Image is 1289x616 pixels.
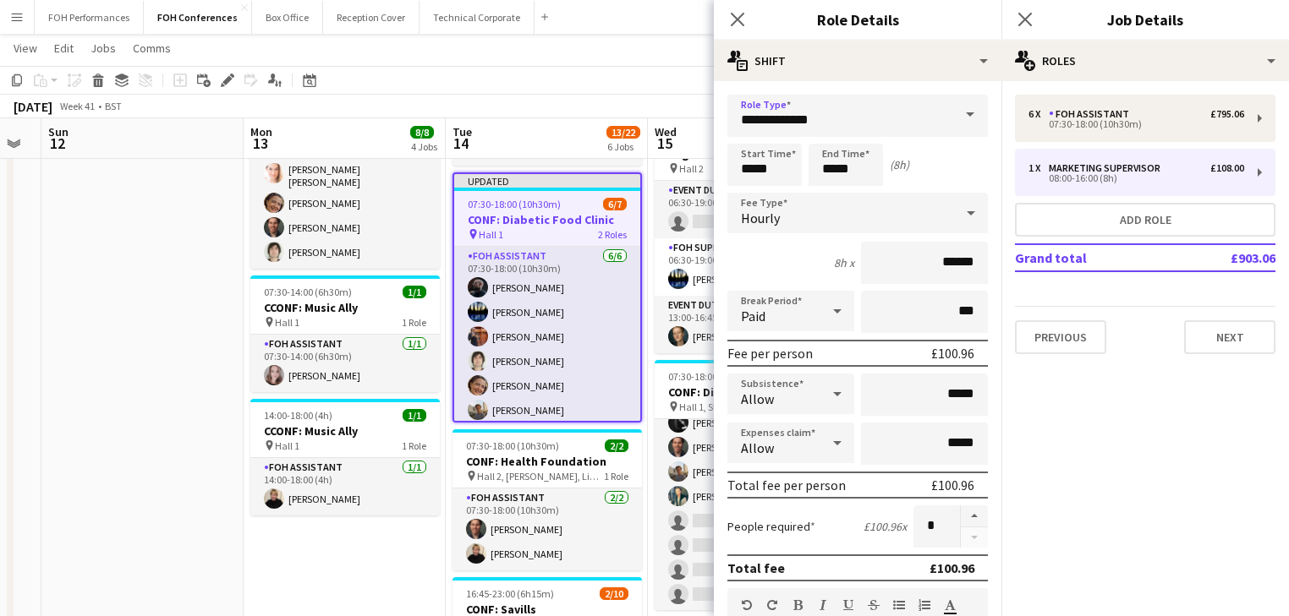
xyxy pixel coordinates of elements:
div: 6 Jobs [607,140,639,153]
span: Week 41 [56,100,98,112]
app-job-card: 07:30-18:00 (10h30m)7/11CONF: Diabetic Food Clinic Hall 1, Stp1 Role[PERSON_NAME][PERSON_NAME][PE... [655,360,844,610]
div: [DATE] [14,98,52,115]
div: 8h x [834,255,854,270]
app-card-role: FOH Assistant1/107:30-14:00 (6h30m)[PERSON_NAME] [250,335,440,392]
div: £100.96 [931,477,974,493]
button: FOH Performances [35,1,144,34]
span: Hall 1, Stp [679,401,721,413]
span: Paid [741,308,765,324]
span: Hall 2 [679,162,704,175]
h3: Job Details [1001,8,1289,30]
span: 16:45-23:00 (6h15m) [466,587,554,600]
button: Strikethrough [868,598,880,612]
div: Updated [454,174,640,188]
span: Hourly [741,210,780,226]
span: 1/1 [403,409,426,422]
app-card-role: Event Duty Manager1/113:00-16:45 (3h45m)[PERSON_NAME] [655,296,844,353]
label: People required [727,519,815,534]
a: Jobs [84,37,123,59]
div: 4 Jobs [411,140,437,153]
div: £100.96 x [864,519,907,534]
a: Edit [47,37,80,59]
span: 07:30-18:00 (10h30m) [668,370,761,383]
span: 8/8 [410,126,434,139]
span: 1 Role [604,470,628,482]
app-job-card: 07:30-18:00 (10h30m)5/5CCONF: Music Ally Hall 11 RoleFOH Assistant5/507:30-18:00 (10h30m)[PERSON_... [250,49,440,269]
app-card-role: FOH Assistant2/207:30-18:00 (10h30m)[PERSON_NAME][PERSON_NAME] [453,488,642,570]
div: Fee per person [727,345,813,362]
span: Mon [250,124,272,139]
button: Previous [1015,320,1106,354]
div: Marketing Supervisor [1049,162,1167,174]
h3: Role Details [714,8,1001,30]
span: Edit [54,41,74,56]
div: £100.96 [930,559,974,576]
span: Hall 1 [275,316,299,329]
span: Hall 1 [275,439,299,452]
span: 15 [652,134,677,153]
span: 2/10 [600,587,628,600]
span: Hall 1 [479,228,503,241]
a: Comms [126,37,178,59]
div: 07:30-18:00 (10h30m) [1028,120,1244,128]
app-job-card: 07:30-18:00 (10h30m)2/2CONF: Health Foundation Hall 2, [PERSON_NAME], Limehouse1 RoleFOH Assistan... [453,429,642,570]
span: 13 [248,134,272,153]
button: Italic [817,598,829,612]
a: View [7,37,44,59]
span: 1/1 [403,286,426,298]
div: BST [105,100,122,112]
span: Allow [741,439,774,456]
span: 6/7 [603,198,627,210]
span: View [14,41,37,56]
span: Hall 2, [PERSON_NAME], Limehouse [477,470,604,482]
div: 6 x [1028,108,1049,120]
span: 2 Roles [598,228,627,241]
td: Grand total [1015,244,1175,271]
div: Roles [1001,41,1289,81]
span: 1 Role [402,439,426,452]
span: 14:00-18:00 (4h) [264,409,332,422]
button: Add role [1015,203,1275,237]
span: 07:30-14:00 (6h30m) [264,286,352,298]
h3: CONF: Diabetic Food Clinic [655,384,844,400]
button: Text Color [944,598,956,612]
button: Technical Corporate [420,1,535,34]
span: 07:30-18:00 (10h30m) [468,198,561,210]
span: 07:30-18:00 (10h30m) [466,439,559,452]
app-card-role: FOH Assistant1/114:00-18:00 (4h)[PERSON_NAME] [250,458,440,515]
span: 12 [46,134,69,153]
app-job-card: 06:30-19:00 (12h30m)2/3CONF: Rail Membership Organisation Hall 23 RolesEvent Duty Manager0/106:30... [655,106,844,353]
span: 13/22 [606,126,640,139]
td: £903.06 [1175,244,1275,271]
span: Tue [453,124,472,139]
button: FOH Conferences [144,1,252,34]
button: Redo [766,598,778,612]
h3: CONF: Diabetic Food Clinic [454,212,640,227]
div: 08:00-16:00 (8h) [1028,174,1244,183]
span: 14 [450,134,472,153]
app-card-role: FOH Supervisor1/106:30-19:00 (12h30m)[PERSON_NAME] [655,238,844,296]
button: Unordered List [893,598,905,612]
button: Ordered List [919,598,930,612]
app-job-card: Updated07:30-18:00 (10h30m)6/7CONF: Diabetic Food Clinic Hall 12 RolesFOH Assistant6/607:30-18:00... [453,172,642,422]
span: 2/2 [605,439,628,452]
div: Shift [714,41,1001,81]
button: Box Office [252,1,323,34]
button: Underline [842,598,854,612]
button: Bold [792,598,804,612]
app-job-card: 07:30-14:00 (6h30m)1/1CCONF: Music Ally Hall 11 RoleFOH Assistant1/107:30-14:00 (6h30m)[PERSON_NAME] [250,275,440,392]
app-job-card: 14:00-18:00 (4h)1/1CCONF: Music Ally Hall 11 RoleFOH Assistant1/114:00-18:00 (4h)[PERSON_NAME] [250,399,440,515]
button: Increase [961,505,988,527]
div: FOH Assistant [1049,108,1136,120]
span: Allow [741,390,774,407]
div: £108.00 [1210,162,1244,174]
button: Reception Cover [323,1,420,34]
span: Sun [48,124,69,139]
span: Comms [133,41,171,56]
span: 1 Role [402,316,426,329]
